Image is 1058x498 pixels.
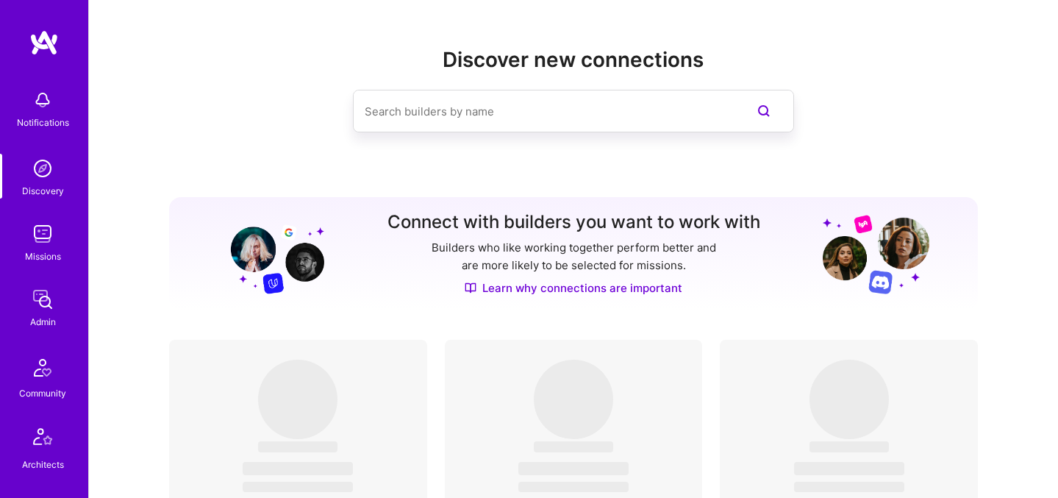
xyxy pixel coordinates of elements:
span: ‌ [809,360,889,439]
span: ‌ [809,441,889,452]
a: Learn why connections are important [465,280,682,296]
i: icon SearchPurple [755,102,773,120]
span: ‌ [243,462,353,475]
span: ‌ [518,462,629,475]
img: Architects [25,421,60,457]
img: discovery [28,154,57,183]
img: Grow your network [823,214,929,294]
h3: Connect with builders you want to work with [387,212,760,233]
span: ‌ [258,441,337,452]
img: Grow your network [218,213,324,294]
div: Admin [30,314,56,330]
span: ‌ [794,462,904,475]
div: Notifications [17,115,69,130]
p: Builders who like working together perform better and are more likely to be selected for missions. [429,239,719,274]
span: ‌ [534,441,613,452]
img: admin teamwork [28,285,57,314]
div: Architects [22,457,64,472]
span: ‌ [518,482,629,492]
img: Community [25,350,60,385]
span: ‌ [258,360,337,439]
input: Search builders by name [365,93,723,130]
img: teamwork [28,219,57,249]
div: Discovery [22,183,64,199]
h2: Discover new connections [169,48,978,72]
div: Missions [25,249,61,264]
span: ‌ [534,360,613,439]
img: logo [29,29,59,56]
img: Discover [465,282,476,294]
span: ‌ [243,482,353,492]
span: ‌ [794,482,904,492]
img: bell [28,85,57,115]
div: Community [19,385,66,401]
